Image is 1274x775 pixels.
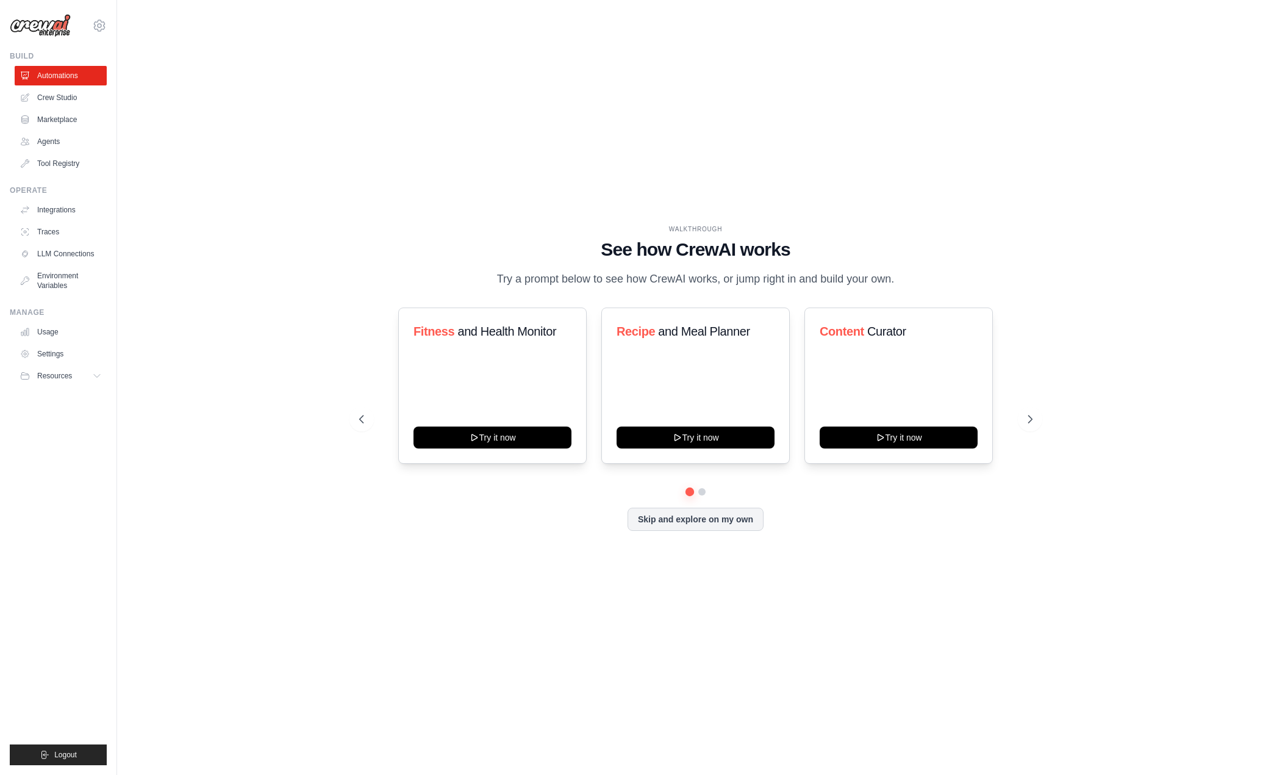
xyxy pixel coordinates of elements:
div: Manage [10,308,107,317]
a: Usage [15,322,107,342]
button: Logout [10,744,107,765]
h1: See how CrewAI works [359,239,1032,261]
a: Crew Studio [15,88,107,107]
div: Build [10,51,107,61]
span: Logout [54,750,77,760]
a: Environment Variables [15,266,107,295]
div: WALKTHROUGH [359,225,1032,234]
a: LLM Connections [15,244,107,264]
a: Settings [15,344,107,364]
a: Marketplace [15,110,107,129]
a: Automations [15,66,107,85]
span: Fitness [413,325,454,338]
a: Tool Registry [15,154,107,173]
button: Try it now [617,427,775,449]
button: Resources [15,366,107,386]
span: Content [820,325,864,338]
a: Traces [15,222,107,242]
p: Try a prompt below to see how CrewAI works, or jump right in and build your own. [491,270,901,288]
a: Integrations [15,200,107,220]
img: Logo [10,14,71,37]
button: Skip and explore on my own [628,508,764,531]
button: Try it now [820,427,978,449]
span: Resources [37,371,72,381]
div: Operate [10,186,107,195]
button: Try it now [413,427,571,449]
a: Agents [15,132,107,151]
span: Curator [867,325,906,338]
span: Recipe [617,325,655,338]
span: and Health Monitor [457,325,556,338]
span: and Meal Planner [658,325,750,338]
